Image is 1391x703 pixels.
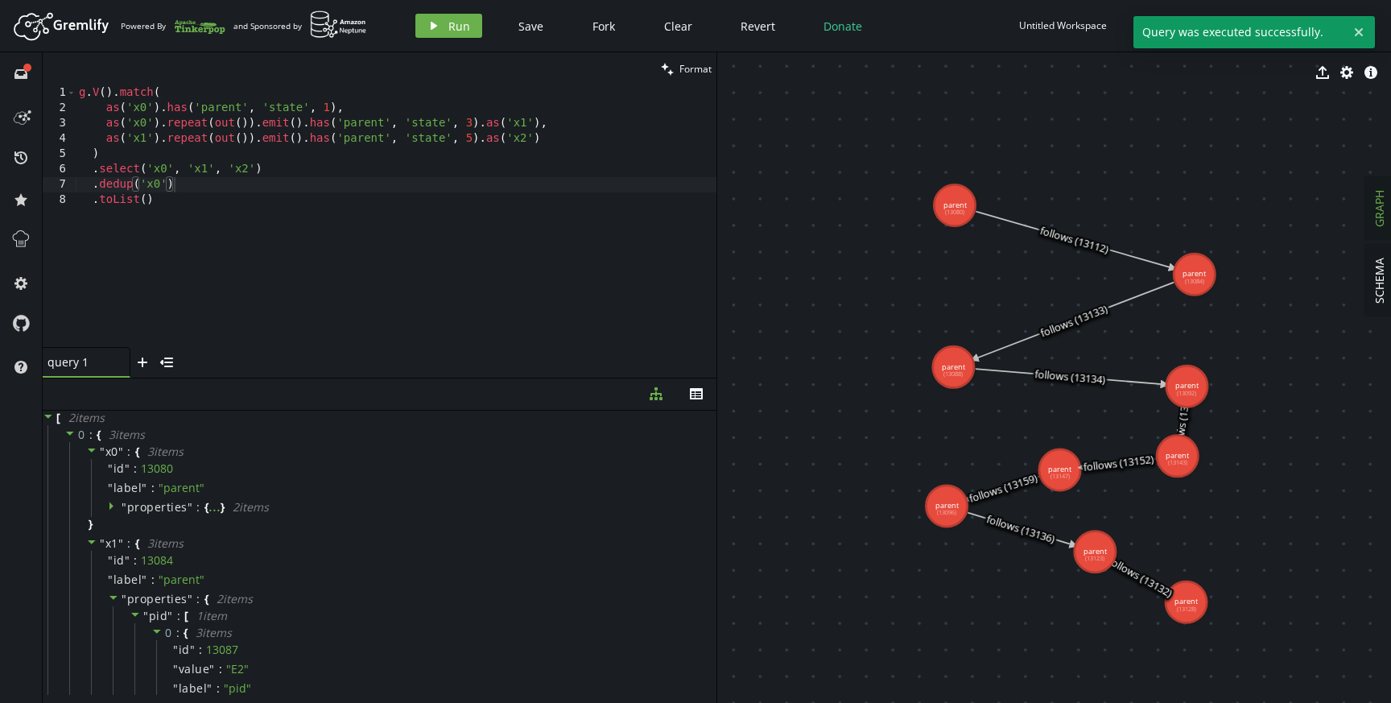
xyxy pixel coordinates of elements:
[121,12,225,40] div: Powered By
[149,608,168,623] span: pid
[1048,464,1072,474] tspan: parent
[652,14,704,38] button: Clear
[114,573,142,587] span: label
[811,14,874,38] button: Donate
[176,626,180,640] span: :
[310,10,367,39] img: AWS Neptune
[125,552,130,568] span: "
[233,10,367,41] div: and Sponsored by
[134,553,137,568] span: :
[122,499,127,515] span: "
[196,608,227,623] span: 1 item
[143,608,149,623] span: "
[935,500,960,511] tspan: parent
[219,662,222,676] span: :
[108,552,114,568] span: "
[78,427,85,442] span: 0
[199,643,202,657] span: :
[224,680,251,696] span: " pid "
[196,500,200,515] span: :
[97,428,101,442] span: {
[518,19,543,34] span: Save
[177,609,181,623] span: :
[729,14,787,38] button: Revert
[118,444,124,459] span: "
[664,19,692,34] span: Clear
[1168,458,1187,466] tspan: (13143)
[580,14,628,38] button: Fork
[127,536,131,551] span: :
[141,461,173,476] div: 13080
[741,19,775,34] span: Revert
[823,19,862,34] span: Donate
[184,626,188,640] span: {
[945,208,964,216] tspan: (13080)
[100,444,105,459] span: "
[233,499,269,515] span: 2 item s
[165,625,172,640] span: 0
[86,517,93,531] span: }
[1133,16,1347,48] span: Query was executed successfully.
[1326,14,1379,38] button: Sign In
[1372,190,1387,227] span: GRAPH
[56,411,60,425] span: [
[1050,472,1070,480] tspan: (13147)
[937,508,956,516] tspan: (13096)
[68,410,105,425] span: 2 item s
[147,444,184,459] span: 3 item s
[142,572,147,587] span: "
[122,591,127,606] span: "
[1174,596,1199,606] tspan: parent
[114,461,125,476] span: id
[127,591,188,606] span: properties
[135,445,139,459] span: {
[1083,546,1108,556] tspan: parent
[147,536,184,551] span: 3 item s
[173,680,179,696] span: "
[208,502,221,510] div: ...
[127,445,131,459] span: :
[1177,605,1196,613] tspan: (13128)
[105,536,118,551] span: x1
[226,661,249,676] span: " E2 "
[943,370,963,378] tspan: (13088)
[1175,380,1199,391] tspan: parent
[196,592,200,606] span: :
[167,608,173,623] span: "
[1185,277,1204,285] tspan: (13084)
[43,116,76,131] div: 3
[151,573,155,587] span: :
[207,680,213,696] span: "
[135,536,139,551] span: {
[179,662,210,676] span: value
[679,62,712,76] span: Format
[1085,554,1104,562] tspan: (13123)
[109,427,145,442] span: 3 item s
[43,177,76,192] div: 7
[188,499,193,515] span: "
[415,14,482,38] button: Run
[105,444,118,459] span: x0
[1183,268,1207,279] tspan: parent
[125,461,130,476] span: "
[134,461,137,476] span: :
[506,14,555,38] button: Save
[108,461,114,476] span: "
[114,481,142,495] span: label
[43,131,76,147] div: 4
[1372,258,1387,304] span: SCHEMA
[142,480,147,495] span: "
[151,481,155,495] span: :
[43,85,76,101] div: 1
[118,536,124,551] span: "
[184,609,188,623] span: [
[942,362,966,372] tspan: parent
[179,643,190,657] span: id
[217,681,220,696] span: :
[217,591,253,606] span: 2 item s
[196,625,232,640] span: 3 item s
[656,52,716,85] button: Format
[47,354,112,370] span: query 1
[43,192,76,208] div: 8
[1019,19,1107,31] div: Untitled Workspace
